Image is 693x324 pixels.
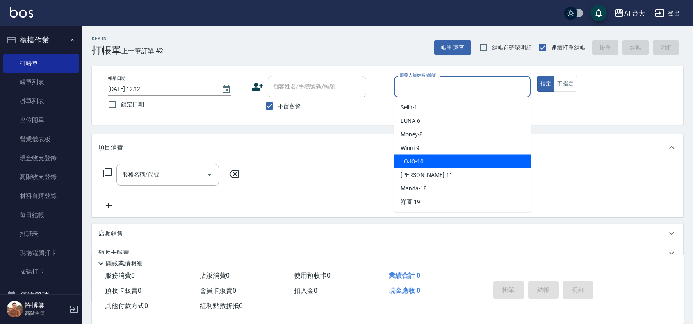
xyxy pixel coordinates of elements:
span: 連續打單結帳 [551,43,586,52]
span: 鎖定日期 [121,100,144,109]
button: 預約管理 [3,285,79,306]
a: 營業儀表板 [3,130,79,149]
span: Money -8 [401,130,423,139]
span: 上一筆訂單:#2 [121,46,164,56]
a: 材料自購登錄 [3,186,79,205]
div: 店販銷售 [92,224,683,243]
a: 排班表 [3,224,79,243]
button: 指定 [537,76,555,92]
button: 櫃檯作業 [3,29,79,51]
h5: 許博棠 [25,301,67,310]
button: AT台大 [611,5,648,22]
a: 現金收支登錄 [3,149,79,168]
a: 座位開單 [3,111,79,129]
label: 帳單日期 [108,75,125,82]
p: 項目消費 [98,143,123,152]
button: Open [203,168,216,181]
p: 高階主管 [25,310,67,317]
button: 不指定 [554,76,577,92]
button: 登出 [652,6,683,21]
p: 店販銷售 [98,229,123,238]
span: 會員卡販賣 0 [200,287,236,295]
a: 帳單列表 [3,73,79,92]
a: 掛單列表 [3,92,79,111]
img: Person [7,301,23,317]
span: 店販消費 0 [200,272,230,279]
span: 現金應收 0 [389,287,420,295]
span: LUNA -6 [401,117,420,125]
span: [PERSON_NAME] -11 [401,171,452,179]
a: 現場電腦打卡 [3,243,79,262]
span: Selin -1 [401,103,417,112]
div: 預收卡販賣 [92,243,683,263]
p: 預收卡販賣 [98,249,129,258]
label: 服務人員姓名/編號 [400,72,436,78]
span: 使用預收卡 0 [294,272,331,279]
button: save [590,5,607,21]
span: 結帳前確認明細 [492,43,532,52]
button: 帳單速查 [434,40,471,55]
a: 打帳單 [3,54,79,73]
input: YYYY/MM/DD hh:mm [108,82,213,96]
span: 預收卡販賣 0 [105,287,141,295]
span: 業績合計 0 [389,272,420,279]
span: 扣入金 0 [294,287,317,295]
div: AT台大 [624,8,645,18]
span: 服務消費 0 [105,272,135,279]
span: Winni -9 [401,144,419,152]
span: 其他付款方式 0 [105,302,148,310]
p: 隱藏業績明細 [106,259,143,268]
img: Logo [10,7,33,18]
span: 祥哥 -19 [401,198,420,206]
span: 不留客資 [278,102,301,111]
div: 項目消費 [92,134,683,161]
h2: Key In [92,36,121,41]
span: Manda -18 [401,184,427,193]
span: 紅利點數折抵 0 [200,302,243,310]
button: Choose date, selected date is 2025-08-20 [217,79,236,99]
a: 掃碼打卡 [3,262,79,281]
h3: 打帳單 [92,45,121,56]
span: JOJO -10 [401,157,424,166]
a: 高階收支登錄 [3,168,79,186]
a: 每日結帳 [3,206,79,224]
